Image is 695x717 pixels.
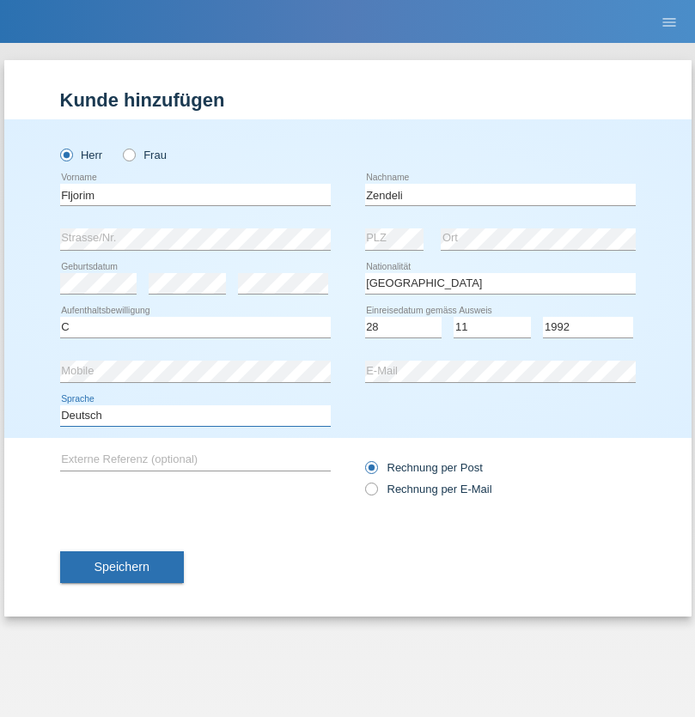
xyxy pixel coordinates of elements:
[123,149,134,160] input: Frau
[661,14,678,31] i: menu
[652,16,686,27] a: menu
[60,149,103,161] label: Herr
[365,461,483,474] label: Rechnung per Post
[365,483,376,504] input: Rechnung per E-Mail
[60,89,636,111] h1: Kunde hinzufügen
[365,483,492,495] label: Rechnung per E-Mail
[60,149,71,160] input: Herr
[365,461,376,483] input: Rechnung per Post
[94,560,149,574] span: Speichern
[60,551,184,584] button: Speichern
[123,149,167,161] label: Frau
